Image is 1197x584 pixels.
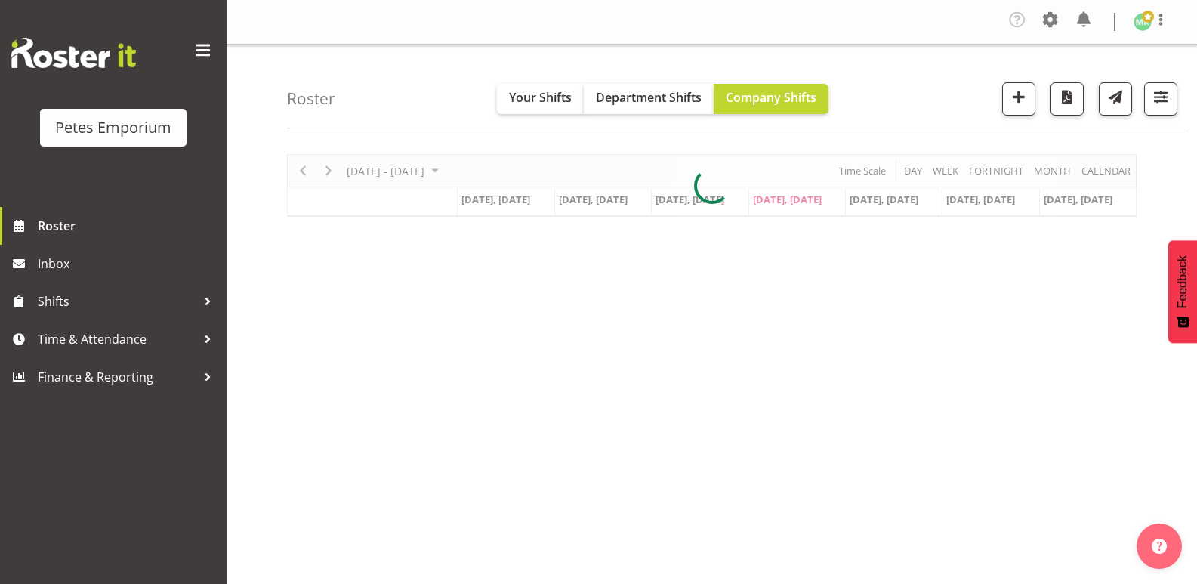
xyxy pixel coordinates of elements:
button: Filter Shifts [1144,82,1177,116]
button: Feedback - Show survey [1168,240,1197,343]
span: Feedback [1176,255,1189,308]
span: Your Shifts [509,89,572,106]
button: Add a new shift [1002,82,1035,116]
h4: Roster [287,90,335,107]
img: help-xxl-2.png [1152,539,1167,554]
img: Rosterit website logo [11,38,136,68]
img: melanie-richardson713.jpg [1134,13,1152,31]
button: Download a PDF of the roster according to the set date range. [1050,82,1084,116]
span: Company Shifts [726,89,816,106]
div: Petes Emporium [55,116,171,139]
span: Roster [38,215,219,237]
span: Department Shifts [596,89,702,106]
button: Send a list of all shifts for the selected filtered period to all rostered employees. [1099,82,1132,116]
button: Department Shifts [584,84,714,114]
span: Inbox [38,252,219,275]
button: Company Shifts [714,84,828,114]
span: Time & Attendance [38,328,196,351]
span: Shifts [38,290,196,313]
span: Finance & Reporting [38,366,196,388]
button: Your Shifts [497,84,584,114]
